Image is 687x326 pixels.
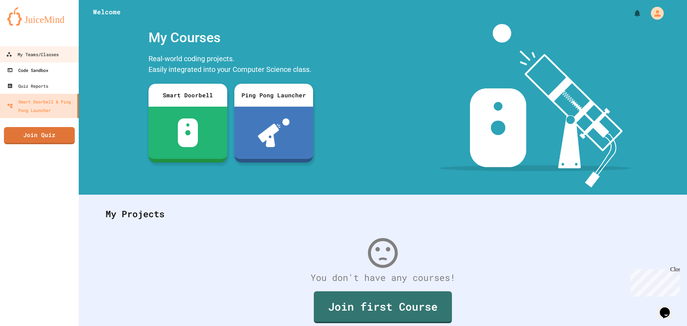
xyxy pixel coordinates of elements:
[6,50,59,59] div: My Teams/Classes
[234,84,313,107] div: Ping Pong Launcher
[314,291,452,323] a: Join first Course
[628,266,680,297] iframe: chat widget
[178,118,198,147] img: sdb-white.svg
[98,200,667,228] div: My Projects
[439,24,631,188] img: banner-image-my-projects.png
[7,97,74,115] div: Smart Doorbell & Ping Pong Launcher
[145,24,317,52] div: My Courses
[145,52,317,78] div: Real-world coding projects. Easily integrated into your Computer Science class.
[657,297,680,319] iframe: chat widget
[7,7,72,26] img: logo-orange.svg
[258,118,290,147] img: ppl-with-ball.png
[148,84,227,107] div: Smart Doorbell
[7,66,48,74] div: Code Sandbox
[643,5,666,21] div: My Account
[3,3,49,45] div: Chat with us now!Close
[4,127,75,144] a: Join Quiz
[98,271,667,284] div: You don't have any courses!
[620,7,643,19] div: My Notifications
[7,82,48,90] div: Quiz Reports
